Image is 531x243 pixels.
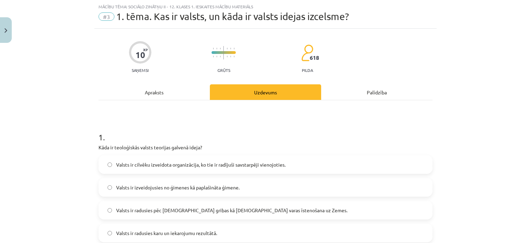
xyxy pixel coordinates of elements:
img: students-c634bb4e5e11cddfef0936a35e636f08e4e9abd3cc4e673bd6f9a4125e45ecb1.svg [301,44,313,62]
img: icon-long-line-d9ea69661e0d244f92f715978eff75569469978d946b2353a9bb055b3ed8787d.svg [223,46,224,59]
input: Valsts ir izveidojusies no ģimenes kā paplašināta ģimene. [108,185,112,190]
div: Apraksts [99,84,210,100]
p: Kāda ir teoloģiskās valsts teorijas galvenā ideja? [99,144,432,151]
input: Valsts ir radusies pēc [DEMOGRAPHIC_DATA] gribas kā [DEMOGRAPHIC_DATA] varas īstenošana uz Zemes. [108,208,112,213]
p: Grūts [217,68,230,73]
p: Saņemsi [129,68,151,73]
input: Valsts ir radusies karu un iekarojumu rezultātā. [108,231,112,235]
div: Palīdzība [321,84,432,100]
span: #3 [99,12,114,21]
p: pilda [302,68,313,73]
img: icon-close-lesson-0947bae3869378f0d4975bcd49f059093ad1ed9edebbc8119c70593378902aed.svg [4,28,7,33]
img: icon-short-line-57e1e144782c952c97e751825c79c345078a6d821885a25fce030b3d8c18986b.svg [216,48,217,49]
h1: 1 . [99,120,432,142]
span: Valsts ir radusies karu un iekarojumu rezultātā. [116,230,217,237]
span: Valsts ir cilvēku izveidota organizācija, ko tie ir radījuši savstarpēji vienojoties. [116,161,286,168]
input: Valsts ir cilvēku izveidota organizācija, ko tie ir radījuši savstarpēji vienojoties. [108,162,112,167]
span: 1. tēma. Kas ir valsts, un kāda ir valsts idejas izcelsme? [116,11,349,22]
span: Valsts ir izveidojusies no ģimenes kā paplašināta ģimene. [116,184,240,191]
img: icon-short-line-57e1e144782c952c97e751825c79c345078a6d821885a25fce030b3d8c18986b.svg [230,56,231,57]
span: 618 [310,55,319,61]
img: icon-short-line-57e1e144782c952c97e751825c79c345078a6d821885a25fce030b3d8c18986b.svg [216,56,217,57]
div: Mācību tēma: Sociālo zinātņu ii - 12. klases 1. ieskaites mācību materiāls [99,4,432,9]
span: Valsts ir radusies pēc [DEMOGRAPHIC_DATA] gribas kā [DEMOGRAPHIC_DATA] varas īstenošana uz Zemes. [116,207,347,214]
span: XP [143,48,148,52]
div: Uzdevums [210,84,321,100]
img: icon-short-line-57e1e144782c952c97e751825c79c345078a6d821885a25fce030b3d8c18986b.svg [230,48,231,49]
div: 10 [136,50,145,60]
